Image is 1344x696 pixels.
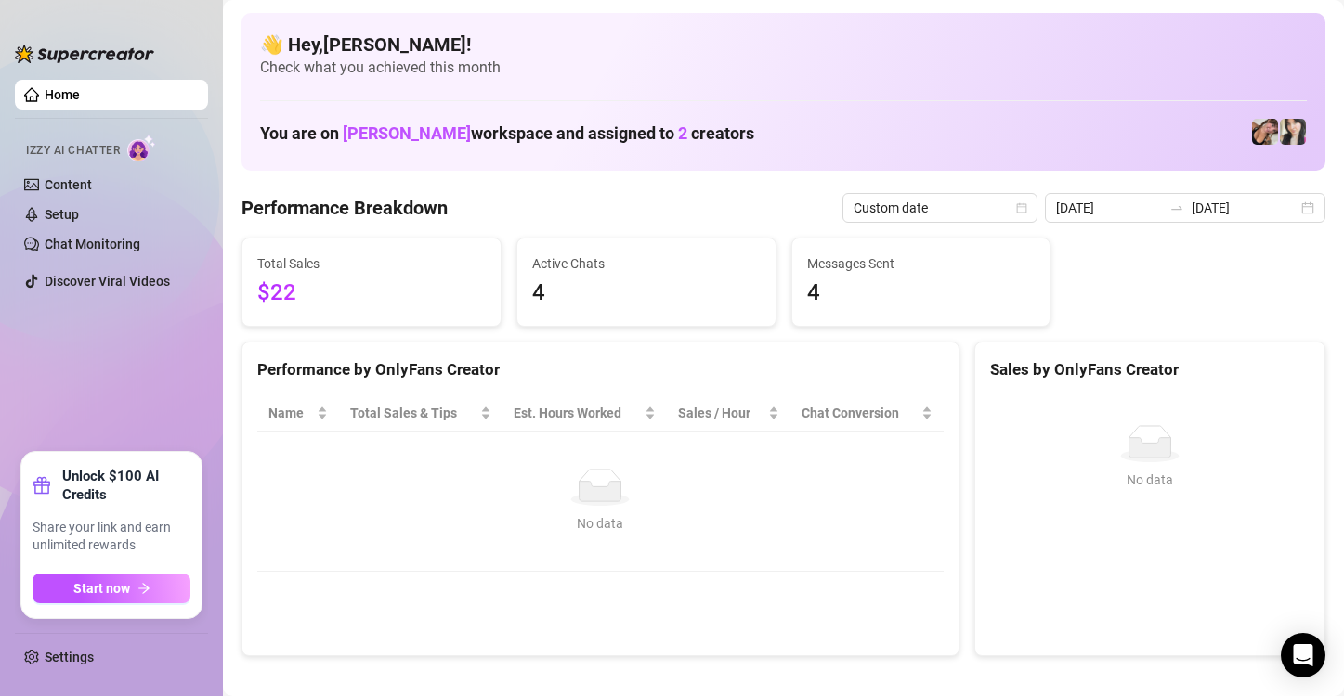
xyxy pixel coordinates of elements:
[137,582,150,595] span: arrow-right
[667,395,791,432] th: Sales / Hour
[339,395,502,432] th: Total Sales & Tips
[241,195,448,221] h4: Performance Breakdown
[1280,119,1306,145] img: Christina
[257,357,944,382] div: Performance by OnlyFans Creator
[343,123,471,143] span: [PERSON_NAME]
[807,253,1036,274] span: Messages Sent
[532,276,761,311] span: 4
[532,253,761,274] span: Active Chats
[257,253,486,274] span: Total Sales
[514,403,641,423] div: Est. Hours Worked
[33,519,190,555] span: Share your link and earn unlimited rewards
[1192,198,1298,218] input: End date
[45,87,80,102] a: Home
[260,123,754,144] h1: You are on workspace and assigned to creators
[1281,633,1325,677] div: Open Intercom Messenger
[1016,202,1027,213] span: calendar
[257,395,339,432] th: Name
[807,276,1036,311] span: 4
[45,207,79,222] a: Setup
[276,513,925,534] div: No data
[802,403,917,423] span: Chat Conversion
[1169,200,1184,215] span: to
[127,135,156,161] img: AI Chatter
[15,45,154,63] img: logo-BBDzfeDw.svg
[1056,198,1162,218] input: Start date
[1252,119,1278,145] img: Christina
[73,581,130,596] span: Start now
[854,194,1026,222] span: Custom date
[45,237,140,251] a: Chat Monitoring
[26,142,120,160] span: Izzy AI Chatter
[33,574,190,603] button: Start nowarrow-right
[45,274,170,289] a: Discover Viral Videos
[790,395,943,432] th: Chat Conversion
[268,403,313,423] span: Name
[62,467,190,504] strong: Unlock $100 AI Credits
[990,357,1310,382] div: Sales by OnlyFans Creator
[260,58,1307,78] span: Check what you achieved this month
[33,476,51,495] span: gift
[45,650,94,664] a: Settings
[998,470,1302,490] div: No data
[678,403,765,423] span: Sales / Hour
[260,32,1307,58] h4: 👋 Hey, [PERSON_NAME] !
[45,177,92,192] a: Content
[350,403,476,423] span: Total Sales & Tips
[1169,200,1184,215] span: swap-right
[678,123,687,143] span: 2
[257,276,486,311] span: $22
